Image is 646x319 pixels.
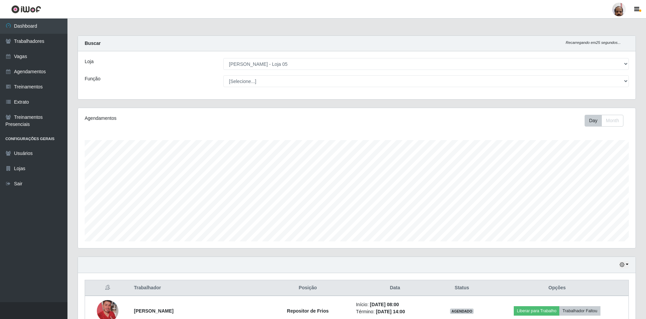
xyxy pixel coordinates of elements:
div: Agendamentos [85,115,306,122]
th: Posição [264,280,352,296]
th: Opções [486,280,629,296]
time: [DATE] 14:00 [376,309,405,314]
button: Liberar para Trabalho [514,306,559,316]
button: Month [601,115,623,127]
img: CoreUI Logo [11,5,41,14]
div: First group [585,115,623,127]
i: Recarregando em 25 segundos... [566,41,621,45]
label: Função [85,75,101,82]
th: Status [438,280,486,296]
button: Day [585,115,602,127]
strong: Repositor de Frios [287,308,329,314]
strong: Buscar [85,41,101,46]
span: AGENDADO [450,309,474,314]
th: Data [352,280,438,296]
time: [DATE] 08:00 [370,302,399,307]
li: Término: [356,308,434,315]
label: Loja [85,58,93,65]
div: Toolbar with button groups [585,115,629,127]
th: Trabalhador [130,280,264,296]
button: Trabalhador Faltou [559,306,600,316]
strong: [PERSON_NAME] [134,308,173,314]
li: Início: [356,301,434,308]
